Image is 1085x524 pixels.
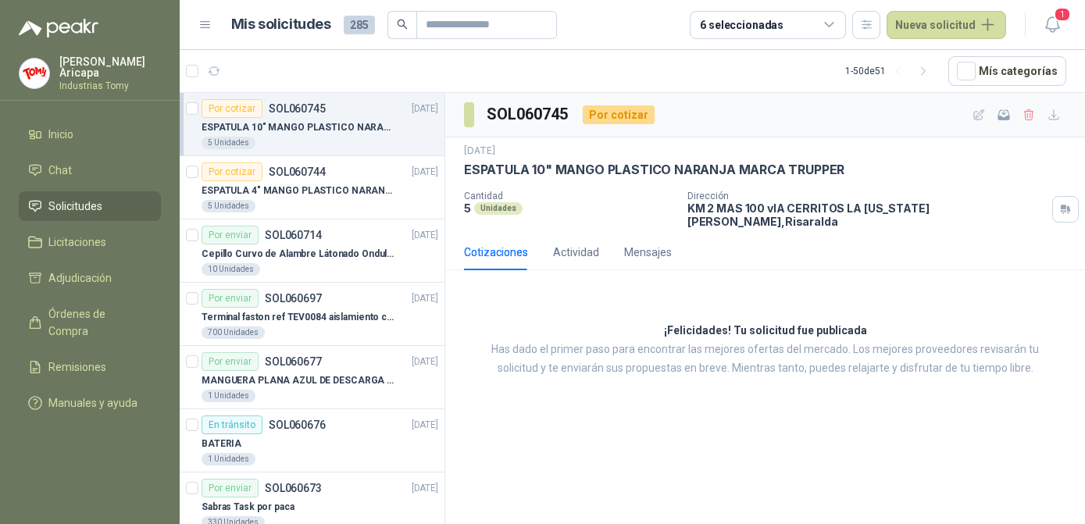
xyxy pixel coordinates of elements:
[180,156,444,219] a: Por cotizarSOL060744[DATE] ESPATULA 4" MANGO PLASTICO NARANJA MARCA TRUPPER5 Unidades
[583,105,655,124] div: Por cotizar
[180,409,444,472] a: En tránsitoSOL060676[DATE] BATERIA1 Unidades
[48,233,106,251] span: Licitaciones
[48,394,137,412] span: Manuales y ayuda
[664,322,867,340] h3: ¡Felicidades! Tu solicitud fue publicada
[48,269,112,287] span: Adjudicación
[59,81,161,91] p: Industrias Tomy
[20,59,49,88] img: Company Logo
[202,352,259,371] div: Por enviar
[202,310,396,325] p: Terminal faston ref TEV0084 aislamiento completo
[412,291,438,306] p: [DATE]
[180,346,444,409] a: Por enviarSOL060677[DATE] MANGUERA PLANA AZUL DE DESCARGA 60 PSI X 20 METROS CON UNION DE 6” MAS ...
[412,228,438,243] p: [DATE]
[948,56,1066,86] button: Mís categorías
[845,59,936,84] div: 1 - 50 de 51
[464,201,471,215] p: 5
[59,56,161,78] p: [PERSON_NAME] Aricapa
[180,283,444,346] a: Por enviarSOL060697[DATE] Terminal faston ref TEV0084 aislamiento completo700 Unidades
[265,293,322,304] p: SOL060697
[412,418,438,433] p: [DATE]
[464,162,844,178] p: ESPATULA 10" MANGO PLASTICO NARANJA MARCA TRUPPER
[202,200,255,212] div: 5 Unidades
[19,299,161,346] a: Órdenes de Compra
[202,263,260,276] div: 10 Unidades
[180,219,444,283] a: Por enviarSOL060714[DATE] Cepillo Curvo de Alambre Látonado Ondulado con Mango Truper10 Unidades
[687,201,1046,228] p: KM 2 MAS 100 vIA CERRITOS LA [US_STATE] [PERSON_NAME] , Risaralda
[265,483,322,494] p: SOL060673
[1038,11,1066,39] button: 1
[265,356,322,367] p: SOL060677
[344,16,375,34] span: 285
[269,419,326,430] p: SOL060676
[624,244,672,261] div: Mensajes
[202,289,259,308] div: Por enviar
[202,453,255,465] div: 1 Unidades
[19,119,161,149] a: Inicio
[48,162,72,179] span: Chat
[202,184,396,198] p: ESPATULA 4" MANGO PLASTICO NARANJA MARCA TRUPPER
[48,126,73,143] span: Inicio
[474,202,523,215] div: Unidades
[202,226,259,244] div: Por enviar
[484,340,1046,378] p: Has dado el primer paso para encontrar las mejores ofertas del mercado. Los mejores proveedores r...
[265,230,322,241] p: SOL060714
[202,137,255,149] div: 5 Unidades
[202,99,262,118] div: Por cotizar
[487,102,570,127] h3: SOL060745
[202,390,255,402] div: 1 Unidades
[269,103,326,114] p: SOL060745
[700,16,783,34] div: 6 seleccionadas
[412,102,438,116] p: [DATE]
[202,500,294,515] p: Sabras Task por paca
[202,326,265,339] div: 700 Unidades
[202,120,396,135] p: ESPATULA 10" MANGO PLASTICO NARANJA MARCA TRUPPER
[19,155,161,185] a: Chat
[48,358,106,376] span: Remisiones
[202,247,396,262] p: Cepillo Curvo de Alambre Látonado Ondulado con Mango Truper
[19,352,161,382] a: Remisiones
[887,11,1006,39] button: Nueva solicitud
[202,437,241,451] p: BATERIA
[180,93,444,156] a: Por cotizarSOL060745[DATE] ESPATULA 10" MANGO PLASTICO NARANJA MARCA TRUPPER5 Unidades
[464,144,495,159] p: [DATE]
[464,191,675,201] p: Cantidad
[412,165,438,180] p: [DATE]
[19,191,161,221] a: Solicitudes
[231,13,331,36] h1: Mis solicitudes
[687,191,1046,201] p: Dirección
[48,305,146,340] span: Órdenes de Compra
[412,355,438,369] p: [DATE]
[553,244,599,261] div: Actividad
[19,388,161,418] a: Manuales y ayuda
[269,166,326,177] p: SOL060744
[1054,7,1071,22] span: 1
[202,373,396,388] p: MANGUERA PLANA AZUL DE DESCARGA 60 PSI X 20 METROS CON UNION DE 6” MAS ABRAZADERAS METALICAS DE 6”
[464,244,528,261] div: Cotizaciones
[19,19,98,37] img: Logo peakr
[412,481,438,496] p: [DATE]
[202,162,262,181] div: Por cotizar
[48,198,102,215] span: Solicitudes
[19,227,161,257] a: Licitaciones
[19,263,161,293] a: Adjudicación
[202,415,262,434] div: En tránsito
[397,19,408,30] span: search
[202,479,259,497] div: Por enviar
